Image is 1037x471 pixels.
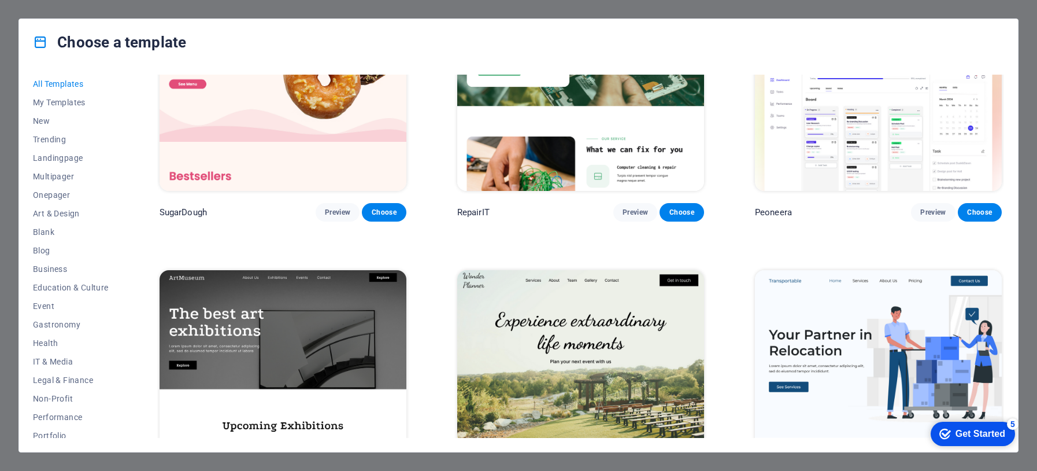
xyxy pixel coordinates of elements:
[33,241,109,260] button: Blog
[33,172,109,181] span: Multipager
[33,135,109,144] span: Trending
[33,153,109,163] span: Landingpage
[33,227,109,237] span: Blank
[755,207,792,218] p: Peoneera
[33,75,109,93] button: All Templates
[33,190,109,200] span: Onepager
[33,389,109,408] button: Non-Profit
[33,246,109,255] span: Blog
[33,112,109,130] button: New
[33,426,109,445] button: Portfolio
[33,320,109,329] span: Gastronomy
[920,208,946,217] span: Preview
[34,13,84,23] div: Get Started
[911,203,955,222] button: Preview
[33,186,109,204] button: Onepager
[33,116,109,126] span: New
[9,6,94,30] div: Get Started 5 items remaining, 0% complete
[33,334,109,352] button: Health
[33,376,109,385] span: Legal & Finance
[623,208,648,217] span: Preview
[160,207,207,218] p: SugarDough
[33,394,109,403] span: Non-Profit
[33,98,109,107] span: My Templates
[33,93,109,112] button: My Templates
[457,207,490,218] p: RepairIT
[33,338,109,348] span: Health
[33,167,109,186] button: Multipager
[958,203,1002,222] button: Choose
[33,79,109,89] span: All Templates
[613,203,657,222] button: Preview
[33,357,109,366] span: IT & Media
[669,208,694,217] span: Choose
[33,260,109,278] button: Business
[660,203,703,222] button: Choose
[33,301,109,311] span: Event
[33,283,109,292] span: Education & Culture
[33,413,109,422] span: Performance
[33,408,109,426] button: Performance
[33,297,109,315] button: Event
[33,315,109,334] button: Gastronomy
[33,209,109,218] span: Art & Design
[33,204,109,223] button: Art & Design
[325,208,350,217] span: Preview
[33,130,109,149] button: Trending
[33,431,109,440] span: Portfolio
[33,352,109,371] button: IT & Media
[33,149,109,167] button: Landingpage
[33,264,109,274] span: Business
[33,33,186,51] h4: Choose a template
[33,278,109,297] button: Education & Culture
[362,203,406,222] button: Choose
[33,223,109,241] button: Blank
[86,2,97,14] div: 5
[371,208,397,217] span: Choose
[33,371,109,389] button: Legal & Finance
[967,208,992,217] span: Choose
[316,203,360,222] button: Preview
